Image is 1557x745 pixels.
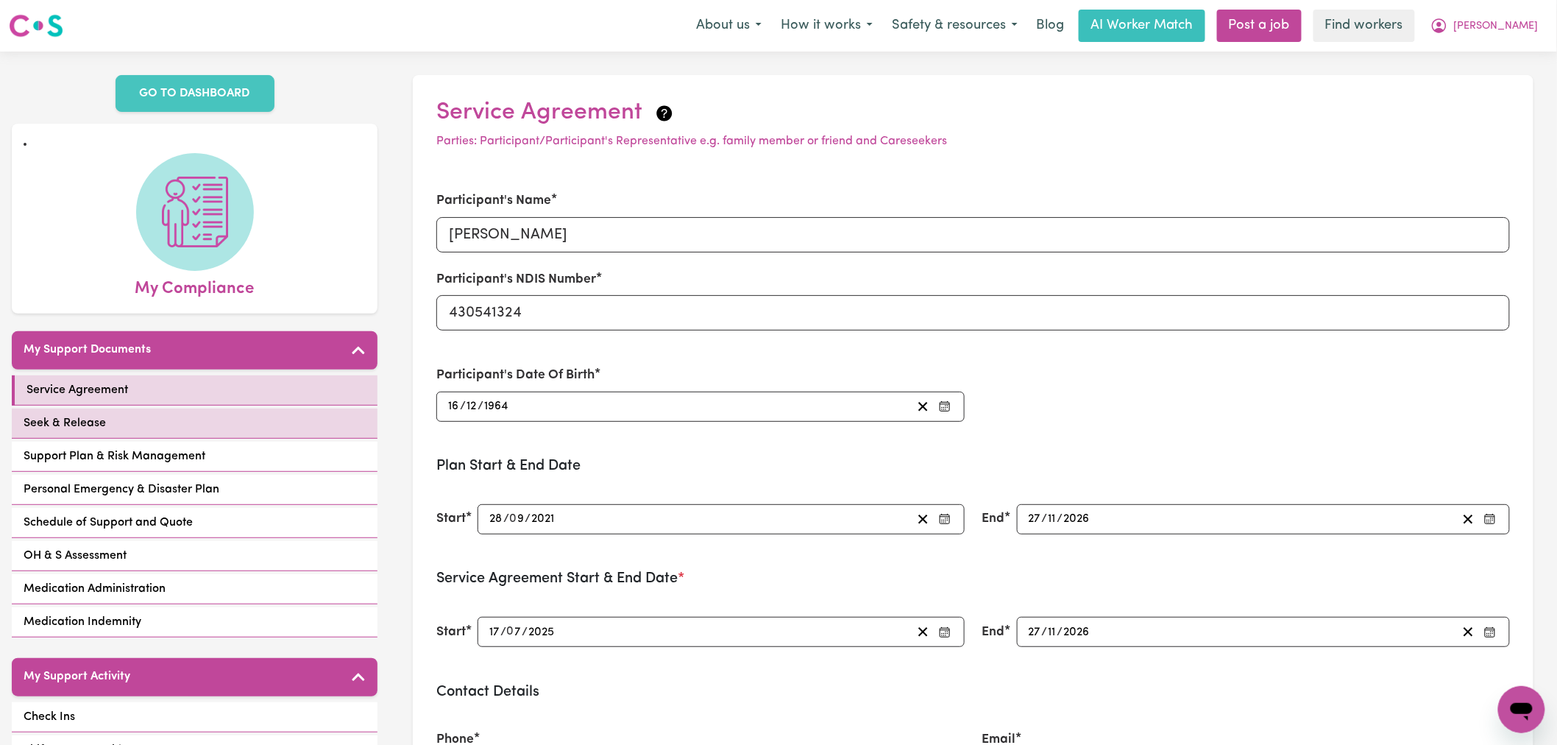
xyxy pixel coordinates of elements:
[509,513,517,525] span: 0
[506,626,514,638] span: 0
[507,622,522,642] input: --
[1042,512,1048,526] span: /
[436,623,466,642] label: Start
[1057,626,1063,639] span: /
[478,400,483,413] span: /
[24,448,205,465] span: Support Plan & Risk Management
[436,191,551,211] label: Participant's Name
[982,623,1005,642] label: End
[982,509,1005,529] label: End
[483,397,509,417] input: ----
[12,331,377,370] button: My Support Documents
[436,683,1510,701] h3: Contact Details
[525,512,531,526] span: /
[1063,622,1091,642] input: ----
[9,9,63,43] a: Careseekers logo
[116,75,274,112] a: GO TO DASHBOARD
[12,541,377,571] a: OH & S Assessment
[436,270,596,289] label: Participant's NDIS Number
[12,574,377,604] a: Medication Administration
[12,658,377,696] button: My Support Activity
[771,10,882,41] button: How it works
[1421,10,1548,41] button: My Account
[12,375,377,406] a: Service Agreement
[447,397,460,417] input: --
[1048,622,1057,642] input: --
[1028,509,1042,529] input: --
[12,702,377,732] a: Check Ins
[24,514,193,532] span: Schedule of Support and Quote
[12,409,377,439] a: Seek & Release
[687,10,771,41] button: About us
[531,509,556,529] input: ----
[1454,18,1539,35] span: [PERSON_NAME]
[882,10,1027,41] button: Safety & resources
[528,622,556,642] input: ----
[436,99,1510,127] h2: Service Agreement
[24,343,151,357] h5: My Support Documents
[460,400,466,413] span: /
[24,153,366,302] a: My Compliance
[1042,626,1048,639] span: /
[436,133,1510,150] p: Parties: Participant/Participant's Representative e.g. family member or friend and Careseekers
[436,509,466,529] label: Start
[503,512,509,526] span: /
[1057,512,1063,526] span: /
[489,509,503,529] input: --
[1498,686,1545,733] iframe: Button to launch messaging window
[24,670,130,684] h5: My Support Activity
[24,414,106,432] span: Seek & Release
[489,622,500,642] input: --
[510,509,525,529] input: --
[26,381,128,399] span: Service Agreement
[500,626,506,639] span: /
[12,475,377,505] a: Personal Emergency & Disaster Plan
[135,271,255,302] span: My Compliance
[1313,10,1415,42] a: Find workers
[12,442,377,472] a: Support Plan & Risk Management
[1027,10,1073,42] a: Blog
[24,708,75,726] span: Check Ins
[12,508,377,538] a: Schedule of Support and Quote
[1048,509,1057,529] input: --
[1028,622,1042,642] input: --
[436,457,1510,475] h3: Plan Start & End Date
[12,607,377,638] a: Medication Indemnity
[1079,10,1205,42] a: AI Worker Match
[24,580,166,598] span: Medication Administration
[1063,509,1091,529] input: ----
[9,13,63,39] img: Careseekers logo
[24,481,219,498] span: Personal Emergency & Disaster Plan
[1217,10,1302,42] a: Post a job
[24,547,127,565] span: OH & S Assessment
[436,366,595,385] label: Participant's Date Of Birth
[24,613,141,631] span: Medication Indemnity
[436,570,1510,587] h3: Service Agreement Start & End Date
[466,397,478,417] input: --
[522,626,528,639] span: /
